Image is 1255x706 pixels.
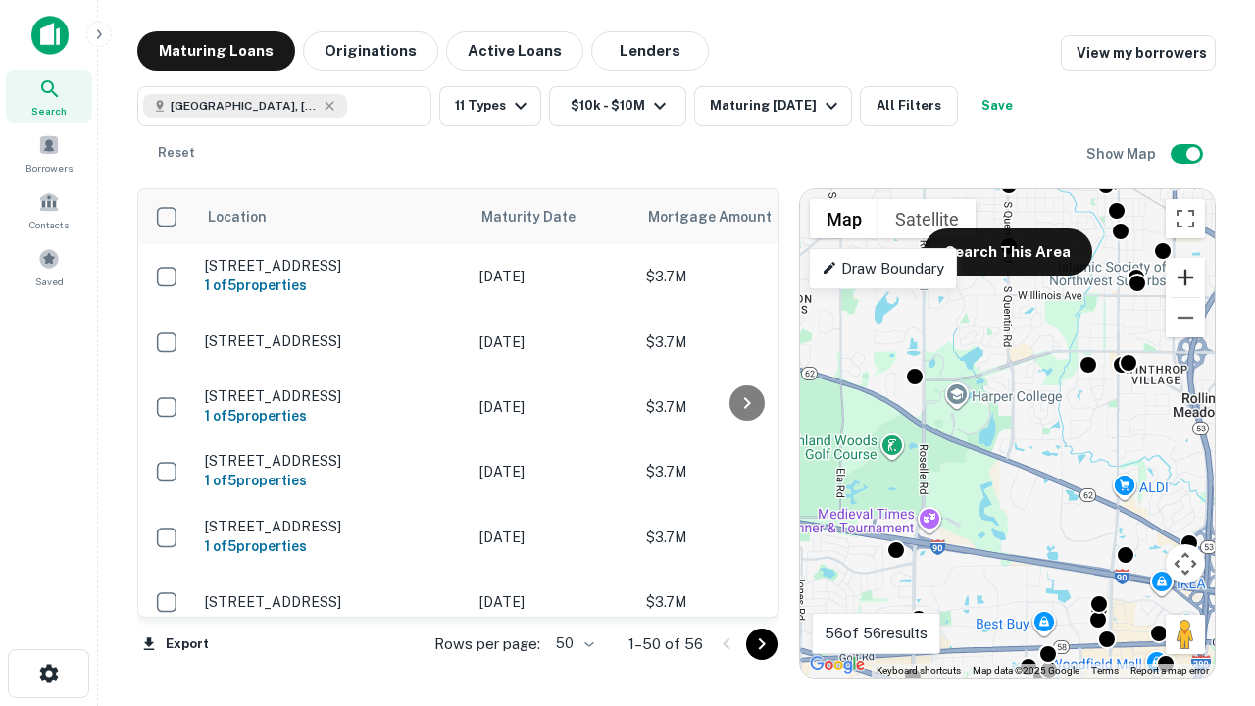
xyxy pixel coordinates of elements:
button: $10k - $10M [549,86,686,126]
a: Terms (opens in new tab) [1091,665,1119,676]
th: Location [195,189,470,244]
p: [DATE] [479,461,627,482]
button: Maturing Loans [137,31,295,71]
div: Maturing [DATE] [710,94,843,118]
span: Location [207,205,267,228]
p: [DATE] [479,266,627,287]
p: [STREET_ADDRESS] [205,518,460,535]
p: [DATE] [479,396,627,418]
button: Zoom in [1166,258,1205,297]
a: Report a map error [1130,665,1209,676]
button: Lenders [591,31,709,71]
a: Borrowers [6,126,92,179]
p: $3.7M [646,527,842,548]
a: Contacts [6,183,92,236]
p: [STREET_ADDRESS] [205,387,460,405]
button: Toggle fullscreen view [1166,199,1205,238]
span: Contacts [29,217,69,232]
button: Zoom out [1166,298,1205,337]
span: Search [31,103,67,119]
p: $3.7M [646,331,842,353]
div: 0 0 [800,189,1215,678]
p: 56 of 56 results [825,622,928,645]
span: [GEOGRAPHIC_DATA], [GEOGRAPHIC_DATA] [171,97,318,115]
p: Draw Boundary [822,257,944,280]
button: Reset [145,133,208,173]
a: Saved [6,240,92,293]
p: $3.7M [646,591,842,613]
span: Saved [35,274,64,289]
p: $3.7M [646,266,842,287]
span: Maturity Date [481,205,601,228]
button: Show satellite imagery [878,199,976,238]
button: All Filters [860,86,958,126]
button: Search This Area [924,228,1092,276]
button: Map camera controls [1166,544,1205,583]
p: [STREET_ADDRESS] [205,452,460,470]
p: [STREET_ADDRESS] [205,257,460,275]
button: Export [137,630,214,659]
span: Mortgage Amount [648,205,797,228]
button: Go to next page [746,629,778,660]
h6: Show Map [1086,143,1159,165]
p: [STREET_ADDRESS] [205,593,460,611]
button: Originations [303,31,438,71]
img: Google [805,652,870,678]
iframe: Chat Widget [1157,549,1255,643]
button: Save your search to get updates of matches that match your search criteria. [966,86,1029,126]
button: Show street map [810,199,878,238]
a: Open this area in Google Maps (opens a new window) [805,652,870,678]
h6: 1 of 5 properties [205,470,460,491]
p: $3.7M [646,396,842,418]
p: [STREET_ADDRESS] [205,332,460,350]
h6: 1 of 5 properties [205,405,460,427]
p: [DATE] [479,527,627,548]
button: Active Loans [446,31,583,71]
span: Borrowers [25,160,73,176]
div: 50 [548,630,597,658]
a: View my borrowers [1061,35,1216,71]
h6: 1 of 5 properties [205,535,460,557]
span: Map data ©2025 Google [973,665,1079,676]
p: $3.7M [646,461,842,482]
p: [DATE] [479,331,627,353]
th: Maturity Date [470,189,636,244]
h6: 1 of 5 properties [205,275,460,296]
p: Rows per page: [434,632,540,656]
button: Keyboard shortcuts [877,664,961,678]
button: Maturing [DATE] [694,86,852,126]
img: capitalize-icon.png [31,16,69,55]
p: 1–50 of 56 [628,632,703,656]
th: Mortgage Amount [636,189,852,244]
a: Search [6,70,92,123]
button: 11 Types [439,86,541,126]
p: [DATE] [479,591,627,613]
